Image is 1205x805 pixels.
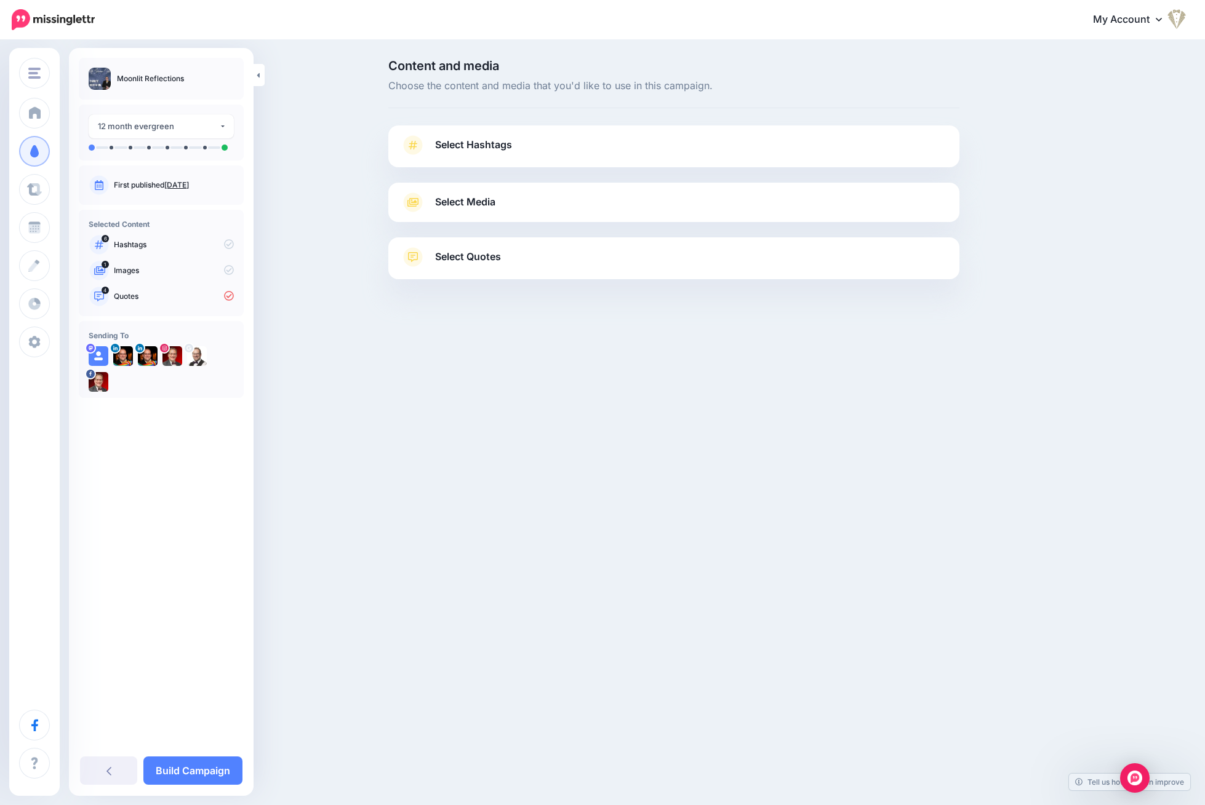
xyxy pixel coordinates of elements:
div: Open Intercom Messenger [1120,763,1150,793]
p: Images [114,265,234,276]
span: Content and media [388,60,959,72]
img: menu.png [28,68,41,79]
img: user_default_image.png [89,346,108,366]
p: Moonlit Reflections [117,73,184,85]
a: Select Quotes [401,247,947,279]
span: Select Hashtags [435,137,512,153]
h4: Sending To [89,331,234,340]
a: Select Media [401,192,947,212]
a: Select Hashtags [401,135,947,167]
img: 1718233506579-80238.png [138,346,158,366]
span: 1 [102,261,109,268]
span: Select Quotes [435,248,501,265]
a: My Account [1081,5,1187,35]
p: Quotes [114,291,234,302]
span: 4 [102,287,109,294]
img: 307420560_3213910148925171_8110774413433011461_n-bsa138836.jpg [162,346,182,366]
img: ACg8ocJwVoX-yAG7u1RTniRa5JLPVRJbYNwsLo2a8TG1s4kNZQs96-c-80236.png [187,346,207,366]
img: 1718233506579-80238.png [113,346,133,366]
button: 12 month evergreen [89,114,234,138]
img: 275428711_377541357708116_1637936994233307243_n-bsa138835.jpg [89,372,108,392]
p: First published [114,180,234,191]
span: Choose the content and media that you'd like to use in this campaign. [388,78,959,94]
p: Hashtags [114,239,234,250]
span: Select Media [435,194,495,210]
span: 6 [102,235,109,242]
a: Tell us how we can improve [1069,774,1190,790]
img: c82b962832bc49072a180e18d8526973_thumb.jpg [89,68,111,90]
a: [DATE] [164,180,189,189]
div: 12 month evergreen [98,119,219,133]
img: Missinglettr [12,9,95,30]
h4: Selected Content [89,220,234,229]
